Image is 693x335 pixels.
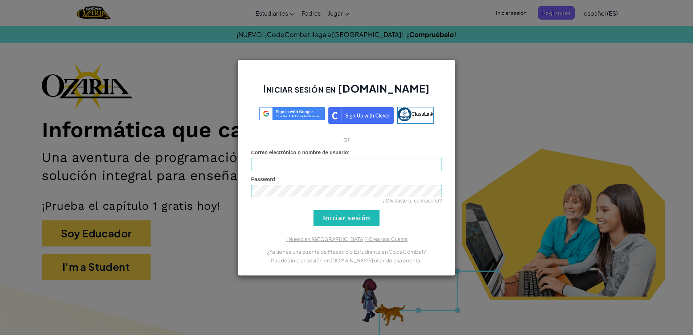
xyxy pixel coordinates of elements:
input: Iniciar sesión [313,210,380,226]
p: or [343,135,350,143]
a: ¿Nuevo en [GEOGRAPHIC_DATA]? Crea una Cuenta [286,236,407,242]
label: : [251,149,350,156]
h2: Iniciar sesión en [DOMAIN_NAME] [251,82,442,103]
a: ¿Olvidaste tu contraseña? [383,198,442,204]
img: classlink-logo-small.png [398,107,411,121]
img: clever_sso_button@2x.png [328,107,394,124]
p: Puedes iniciar sesión en [DOMAIN_NAME] usando esa cuenta. [251,256,442,265]
p: ¿Ya tienes una cuenta de Maestro o Estudiante en CodeCombat? [251,247,442,256]
span: ClassLink [411,111,434,117]
span: Password [251,176,275,182]
span: Correo electrónico o nombre de usuario [251,150,348,155]
img: log-in-google-sso.svg [259,107,325,120]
